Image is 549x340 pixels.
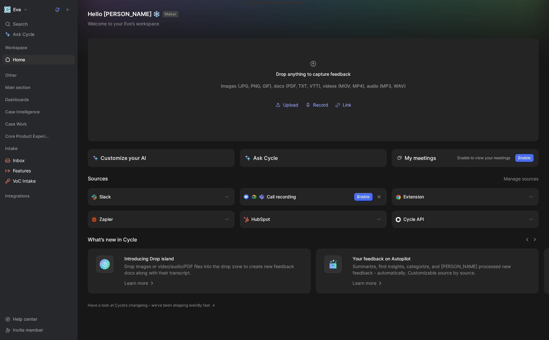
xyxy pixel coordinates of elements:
button: Upload [273,100,301,110]
h3: Zapier [99,215,113,223]
h2: What’s new in Cycle [88,236,137,243]
div: Customize your AI [93,154,146,162]
span: Search [13,20,28,28]
span: Features [13,168,31,174]
span: Workspace [5,44,27,51]
div: Core Product Experience [3,131,75,141]
button: Manage sources [503,175,539,183]
h3: Extension [403,193,424,201]
div: Invite member [3,325,75,335]
a: VoC Intake [3,176,75,186]
h1: Eve [13,7,21,13]
div: Drop anything to capture feedback [276,70,351,78]
button: Enable [515,154,534,162]
h4: Your feedback on Autopilot [353,255,531,263]
h1: Hello [PERSON_NAME] ❄️ [88,10,178,18]
div: Main section [3,83,75,94]
span: Case Work [5,121,27,127]
div: Capture feedback from thousands of sources with Zapier (survey results, recordings, sheets, etc). [92,215,218,223]
div: Capture feedback from anywhere on the web [396,193,522,201]
a: Home [3,55,75,65]
h2: Sources [88,175,108,183]
div: Intake [3,144,75,153]
h3: Call recording [267,193,296,201]
span: Invite member [13,327,43,333]
span: Upload [283,101,298,109]
div: Other [3,70,75,82]
h3: Slack [99,193,111,201]
span: Link [343,101,351,109]
button: EveEve [3,5,29,14]
span: Main section [5,84,31,91]
div: Case Work [3,119,75,129]
span: Manage sources [504,175,538,183]
div: Case Intelligence [3,107,75,118]
div: Dashboards [3,95,75,104]
div: Sync customers & send feedback from custom sources. Get inspired by our favorite use case [396,215,522,223]
img: Eve [4,6,11,13]
div: Integrations [3,191,75,201]
span: Record [313,101,328,109]
button: Enable [354,193,373,201]
a: Inbox [3,156,75,165]
span: Help center [13,316,37,322]
div: My meetings [397,154,436,162]
a: Ask Cycle [3,30,75,39]
div: Help center [3,314,75,324]
span: Enable [518,155,531,161]
div: Images (JPG, PNG, GIF), docs (PDF, TXT, VTT), videos (MOV, MP4), audio (MP3, WAV) [221,82,406,90]
span: Intake [5,145,18,152]
div: Core Product Experience [3,131,75,143]
div: IntakeInboxFeaturesVoC Intake [3,144,75,186]
div: Sync your customers, send feedback and get updates in Slack [92,193,218,201]
div: Case Intelligence [3,107,75,117]
a: Learn more [353,279,383,287]
a: Features [3,166,75,176]
button: MAKER [163,11,178,17]
span: Case Intelligence [5,109,40,115]
button: Record [303,100,330,110]
span: VoC Intake [13,178,36,184]
div: Integrations [3,191,75,203]
span: Dashboards [5,96,29,103]
div: Workspace [3,43,75,52]
div: Case Work [3,119,75,131]
p: Summarize, find insights, categorize, and [PERSON_NAME] processed new feedback - automatically. C... [353,263,531,276]
a: Have a look at Cycle’s changelog – we’ve been shipping weirdly fast [88,302,215,309]
div: Main section [3,83,75,92]
span: Other [5,72,17,78]
div: Search [3,19,75,29]
div: Other [3,70,75,80]
span: Inbox [13,157,25,164]
p: Enable to view your meetings [457,155,510,161]
span: Home [13,57,25,63]
p: Drop images or video/audio/PDF files into the drop zone to create new feedback docs along with th... [124,263,303,276]
h3: HubSpot [251,215,270,223]
button: Ask Cycle [240,149,387,167]
span: Core Product Experience [5,133,49,139]
div: Ask Cycle [245,154,278,162]
span: Enable [357,194,370,200]
button: Link [333,100,354,110]
span: Integrations [5,193,30,199]
div: Record & transcribe meetings from Zoom, Meet & Teams. [244,193,349,201]
div: Dashboards [3,95,75,106]
span: Ask Cycle [13,31,34,38]
h4: Introducing Drop island [124,255,303,263]
a: Learn more [124,279,155,287]
a: Customize your AI [88,149,235,167]
div: Welcome to your Eve’s workspace [88,20,178,28]
h3: Cycle API [403,215,424,223]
